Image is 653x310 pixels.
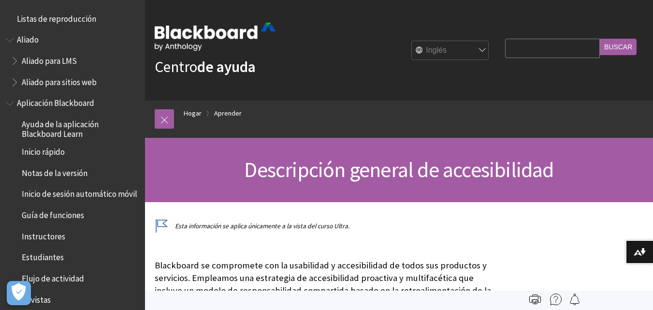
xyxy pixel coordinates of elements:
font: Descripción general de accesibilidad [244,156,553,183]
select: Selector de idioma del sitio [412,41,489,60]
font: Inicio rápido [22,147,65,157]
font: Guía de funciones [22,210,84,221]
font: Aliado para sitios web [22,77,97,88]
a: Aprender [214,107,242,119]
font: Hogar [184,109,202,118]
a: Centrode ayuda [155,57,256,76]
img: Sigue esta página [569,294,580,305]
font: Estudiantes [22,252,64,263]
font: Aliado [17,34,39,45]
font: Listas de reproducción [17,14,96,24]
font: Aplicación Blackboard [17,98,94,108]
font: Flujo de actividad [22,273,84,284]
font: Notas de la versión [22,168,87,178]
font: Inicio de sesión automático móvil [22,189,137,199]
font: Instructores [22,231,65,242]
nav: Esquema del libro para listas de reproducción [6,11,139,27]
button: Abrir preferencias [7,281,31,305]
img: Imprimir [529,294,541,305]
font: Aprender [214,109,242,118]
font: Centro [155,57,197,76]
font: Esta información se aplica únicamente a la vista del curso Ultra. [175,222,349,230]
nav: Esquema del libro para Antología Ally Help [6,32,139,90]
a: Hogar [184,107,202,119]
img: Más ayuda [550,294,562,305]
font: Revistas [22,295,51,305]
font: de ayuda [197,57,256,76]
font: Ayuda de la aplicación Blackboard Learn [22,119,99,139]
img: Pizarra de Antología [155,23,276,51]
font: Aliado para LMS [22,56,77,66]
input: Buscar [600,39,637,55]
